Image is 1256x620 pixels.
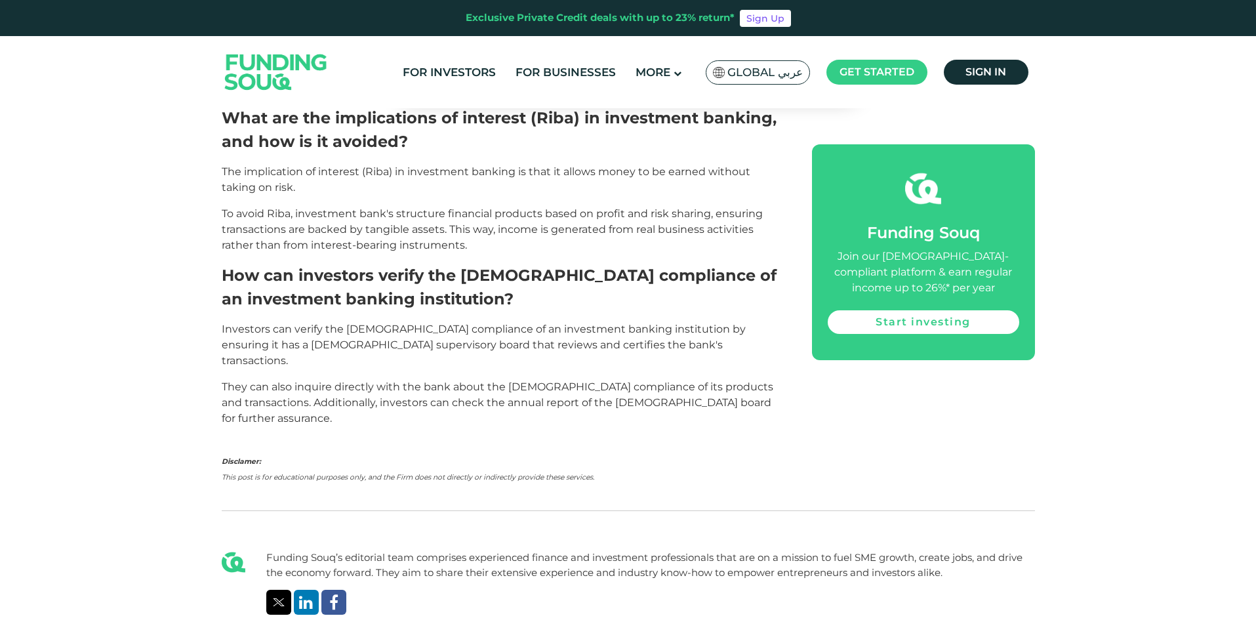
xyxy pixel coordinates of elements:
a: Sign Up [740,10,791,27]
span: Funding Souq [867,223,980,242]
a: For Investors [399,62,499,83]
a: For Businesses [512,62,619,83]
img: SA Flag [713,67,725,78]
span: Investors can verify the [DEMOGRAPHIC_DATA] compliance of an investment banking institution by en... [222,323,746,367]
img: twitter [273,598,285,606]
span: They can also inquire directly with the bank about the [DEMOGRAPHIC_DATA] compliance of its produ... [222,381,773,424]
span: Get started [840,66,914,78]
span: To avoid Riba, investment bank's structure financial products based on profit and risk sharing, e... [222,207,763,251]
div: Funding Souq’s editorial team comprises experienced finance and investment professionals that are... [266,550,1035,580]
span: How can investors verify the [DEMOGRAPHIC_DATA] compliance of an investment banking institution? [222,266,777,308]
div: Join our [DEMOGRAPHIC_DATA]-compliant platform & earn regular income up to 26%* per year [828,249,1019,296]
em: This post is for educational purposes only, and the Firm does not directly or indirectly provide ... [222,473,594,482]
a: Start investing [828,310,1019,334]
img: fsicon [905,171,941,207]
em: Disclamer: [222,457,261,466]
span: More [636,66,670,79]
img: Logo [212,39,340,105]
span: Global عربي [727,65,803,80]
span: The implication of interest (Riba) in investment banking is that it allows money to be earned wit... [222,165,750,194]
img: Blog Author [222,550,245,574]
span: Sign in [965,66,1006,78]
div: Exclusive Private Credit deals with up to 23% return* [466,10,735,26]
span: What are the implications of interest (Riba) in investment banking, and how is it avoided? [222,108,777,151]
a: Sign in [944,60,1028,85]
